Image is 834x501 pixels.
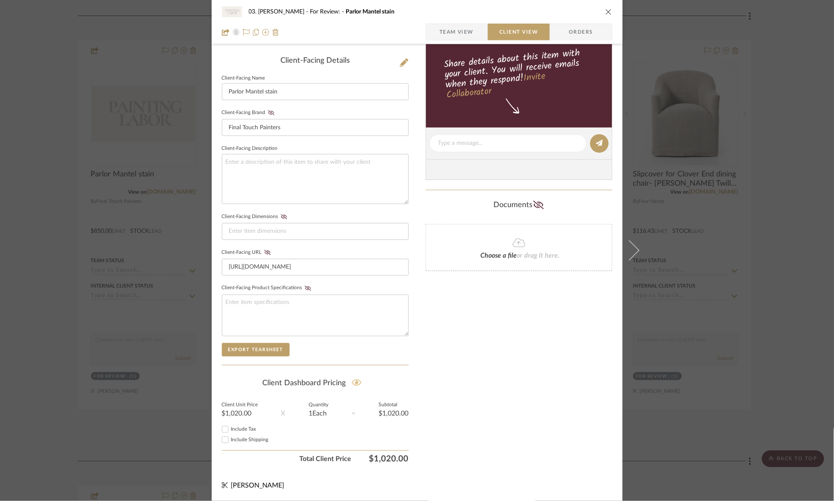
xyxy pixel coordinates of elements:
input: Enter item URL [222,259,409,276]
button: Export Tearsheet [222,343,290,357]
label: Client-Facing Dimensions [222,214,290,220]
span: Orders [560,24,602,40]
span: Include Tax [231,427,256,432]
div: X [281,409,285,419]
span: [PERSON_NAME] [231,482,285,489]
span: Client View [500,24,538,40]
label: Client-Facing Brand [222,110,277,116]
div: $1,020.00 [379,410,409,417]
input: Enter item dimensions [222,223,409,240]
label: Client-Facing URL [222,250,273,256]
label: Client-Facing Description [222,147,278,151]
span: 03. [PERSON_NAME] [249,9,310,15]
label: Client-Facing Product Specifications [222,285,314,291]
span: $1,020.00 [352,454,409,464]
button: Client-Facing Dimensions [278,214,290,220]
button: Client-Facing URL [262,250,273,256]
div: Client Dashboard Pricing [222,374,409,393]
img: Remove from project [272,29,279,36]
span: Choose a file [481,252,517,259]
input: Enter Client-Facing Brand [222,119,409,136]
span: Include Shipping [231,437,269,442]
div: $1,020.00 [222,410,258,417]
button: close [605,8,613,16]
span: Total Client Price [222,454,352,464]
img: eb600377-4189-4cdd-9d0b-a52ff72efaf2_48x40.jpg [222,3,242,20]
div: 1 Each [309,410,328,417]
span: or drag it here. [517,252,560,259]
button: Client-Facing Product Specifications [302,285,314,291]
label: Subtotal [379,403,409,408]
div: = [352,409,355,419]
label: Client Unit Price [222,403,258,408]
button: Client-Facing Brand [266,110,277,116]
div: Client-Facing Details [222,56,409,66]
label: Quantity [309,403,328,408]
input: Enter Client-Facing Item Name [222,83,409,100]
label: Client-Facing Name [222,76,265,80]
div: Documents [426,199,613,212]
div: Share details about this item with your client. You will receive emails when they respond! [424,46,613,102]
span: For Review: [310,9,346,15]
